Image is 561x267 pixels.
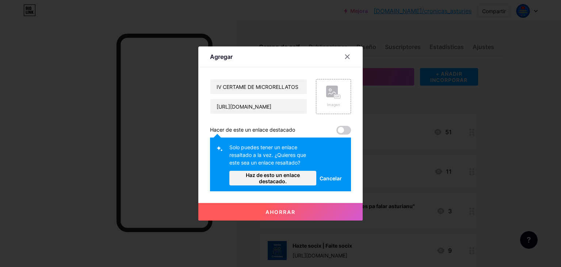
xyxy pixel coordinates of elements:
[229,171,316,185] button: Haz de esto un enlace destacado.
[246,172,300,184] font: Haz de esto un enlace destacado.
[210,79,307,94] input: Título
[210,127,295,133] font: Hacer de este un enlace destacado
[198,203,363,221] button: Ahorrar
[316,171,345,185] button: Cancelar
[327,102,340,107] font: Imagen
[210,99,307,114] input: URL
[210,53,233,60] font: Agregar
[229,144,306,166] font: Solo puedes tener un enlace resaltado a la vez. ¿Quieres que este sea un enlace resaltado?
[266,209,295,215] font: Ahorrar
[320,175,342,181] font: Cancelar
